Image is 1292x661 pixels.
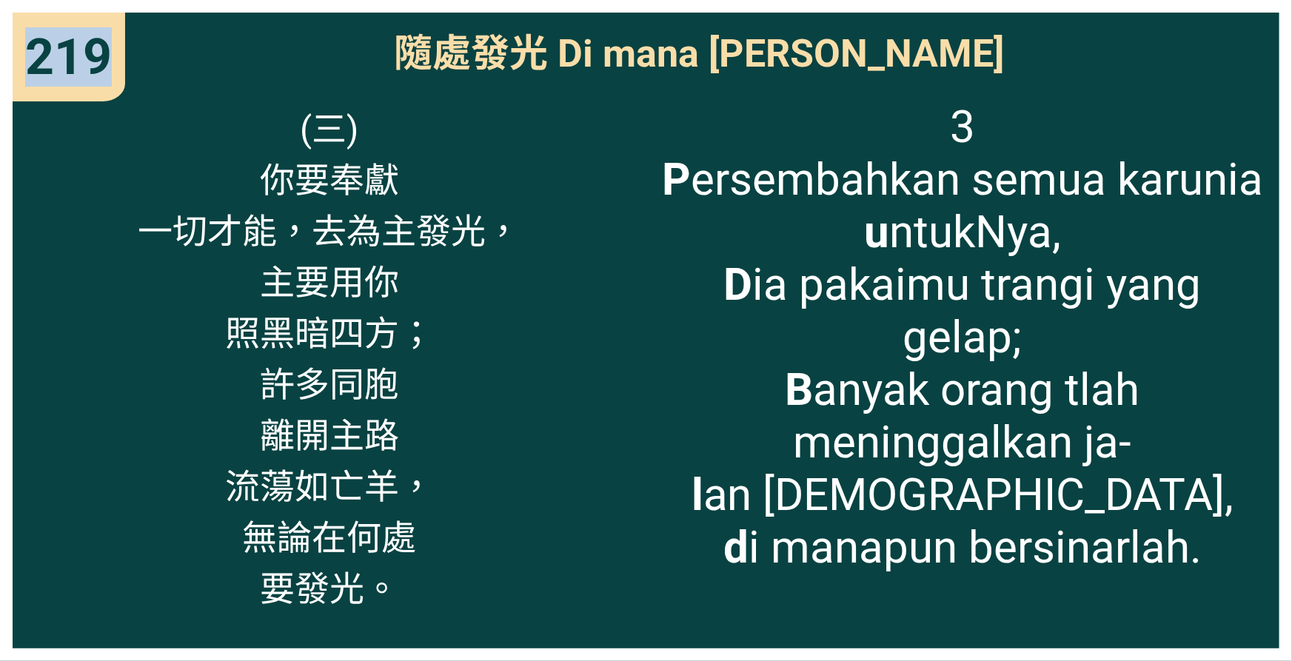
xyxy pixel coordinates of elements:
b: P [662,153,691,206]
b: d [723,521,749,574]
b: D [724,258,753,311]
span: 219 [25,27,112,87]
b: B [786,363,814,416]
span: 隨處發光 Di mana [PERSON_NAME] [394,22,1004,78]
b: l [692,469,703,521]
span: 3 ersembahkan semua karunia ntukNya, ia pakaimu trangi yang gelap; anyak orang tlah meninggalkan ... [659,101,1266,574]
b: u [864,206,889,258]
span: (三) 你要奉獻 一切才能，去為主發光， 主要用你 照黑暗四方； 許多同胞 離開主路 流蕩如亡羊， 無論在何處 要發光。 [138,101,521,611]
